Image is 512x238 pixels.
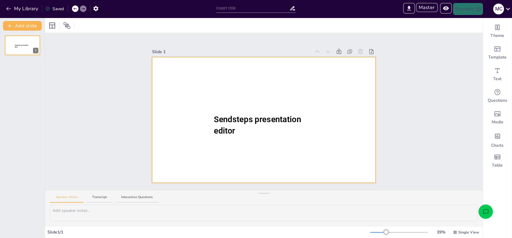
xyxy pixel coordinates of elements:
[216,4,289,13] input: Insert title
[45,6,64,12] div: Saved
[403,3,415,15] span: Export to PowerPoint
[488,54,507,60] span: Template
[33,48,38,53] div: 1
[214,115,301,136] span: Sendsteps presentation editor
[491,143,504,149] span: Charts
[47,229,370,235] div: Slide 1 / 1
[440,3,453,15] span: Preview Presentation
[483,128,512,150] div: Add charts and graphs
[493,76,502,82] span: Text
[483,64,512,85] div: Add text boxes
[47,21,57,30] div: Layout
[434,229,448,235] div: 39 %
[416,3,438,12] button: Master
[490,33,504,39] span: Theme
[5,35,40,55] div: 1
[453,3,483,15] button: Present
[483,107,512,128] div: Add images, graphics, shapes or video
[492,119,503,125] span: Media
[458,230,479,235] span: Single View
[115,195,159,203] button: Interactive Questions
[152,49,311,55] div: Slide 1
[3,21,42,31] button: Add slide
[50,195,84,203] button: Speaker Notes
[492,162,503,168] span: Table
[15,44,28,48] span: Sendsteps presentation editor
[63,22,70,29] span: Position
[493,4,504,14] div: M C
[483,42,512,64] div: Add ready made slides
[493,3,504,15] button: M C
[483,85,512,107] div: Get real-time input from your audience
[478,204,493,219] button: Open assistant chat
[488,98,507,104] span: Questions
[483,20,512,42] div: Change the overall theme
[86,195,113,203] button: Transcript
[4,4,41,14] button: My Library
[416,3,440,15] span: Enter Master Mode
[483,150,512,172] div: Add a table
